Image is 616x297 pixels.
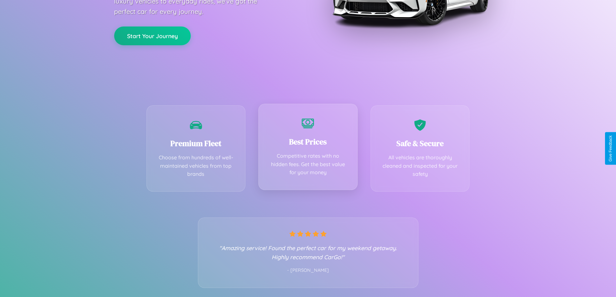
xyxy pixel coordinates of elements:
h3: Premium Fleet [157,138,236,149]
h3: Best Prices [268,136,348,147]
p: All vehicles are thoroughly cleaned and inspected for your safety [381,154,460,178]
p: - [PERSON_NAME] [211,266,405,275]
p: Choose from hundreds of well-maintained vehicles from top brands [157,154,236,178]
div: Give Feedback [608,135,613,162]
p: "Amazing service! Found the perfect car for my weekend getaway. Highly recommend CarGo!" [211,243,405,261]
button: Start Your Journey [114,27,191,45]
h3: Safe & Secure [381,138,460,149]
p: Competitive rates with no hidden fees. Get the best value for your money [268,152,348,177]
